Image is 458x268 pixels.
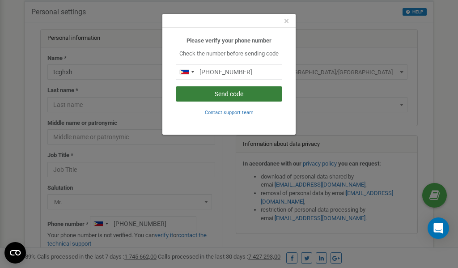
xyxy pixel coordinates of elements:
a: Contact support team [205,109,254,115]
button: Close [284,17,289,26]
div: Open Intercom Messenger [428,217,449,239]
div: Telephone country code [176,65,197,79]
button: Open CMP widget [4,242,26,264]
input: 0905 123 4567 [176,64,282,80]
p: Check the number before sending code [176,50,282,58]
span: × [284,16,289,26]
button: Send code [176,86,282,102]
b: Please verify your phone number [187,37,271,44]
